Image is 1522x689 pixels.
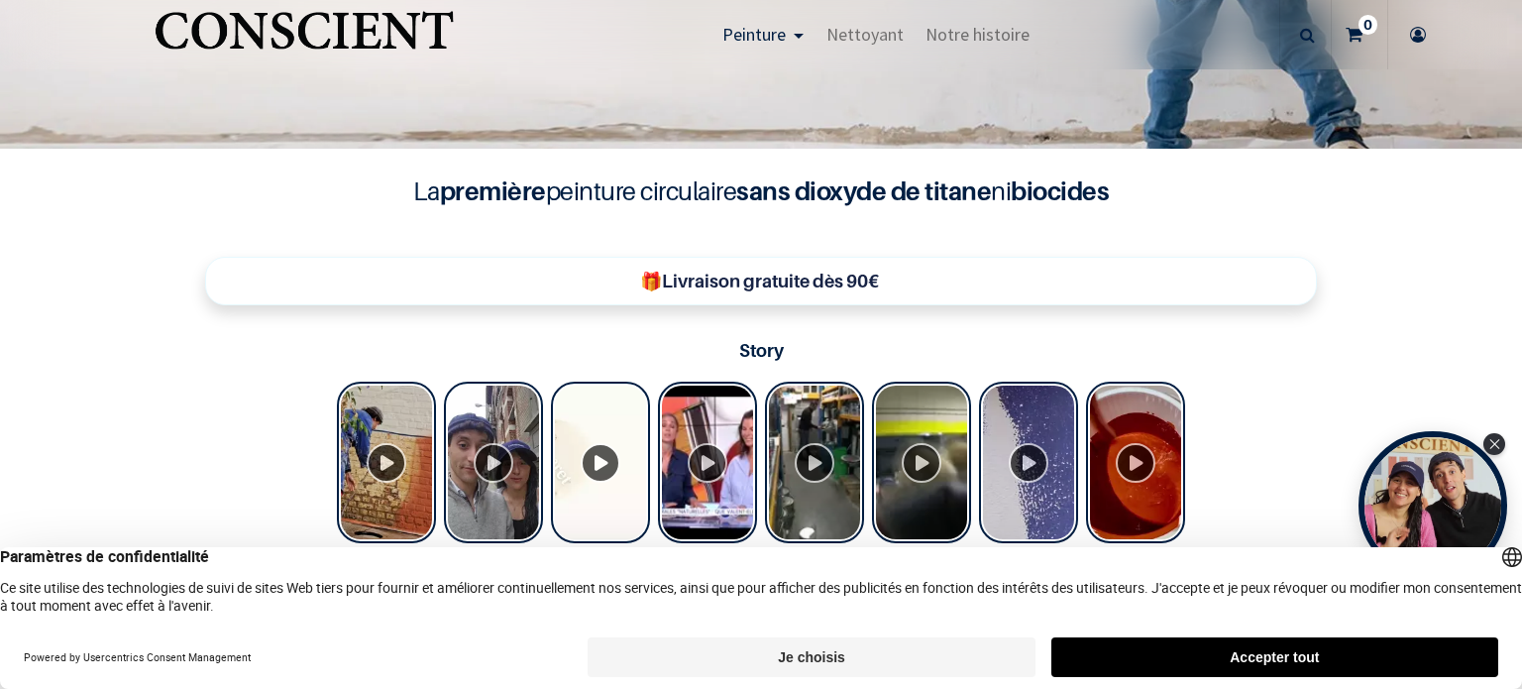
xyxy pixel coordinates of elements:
[1359,431,1507,580] div: Open Tolstoy widget
[826,23,904,46] span: Nettoyant
[1483,433,1505,455] div: Close Tolstoy widget
[365,172,1157,210] h4: La peinture circulaire ni
[640,271,879,291] b: 🎁Livraison gratuite dès 90€
[440,175,546,206] b: première
[736,175,991,206] b: sans dioxyde de titane
[925,23,1030,46] span: Notre histoire
[1011,175,1109,206] b: biocides
[1359,431,1507,580] div: Open Tolstoy
[337,382,1185,547] div: Tolstoy Stories
[1359,431,1507,580] div: Tolstoy bubble widget
[722,23,786,46] span: Peinture
[17,17,76,76] button: Open chat widget
[1359,15,1377,35] sup: 0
